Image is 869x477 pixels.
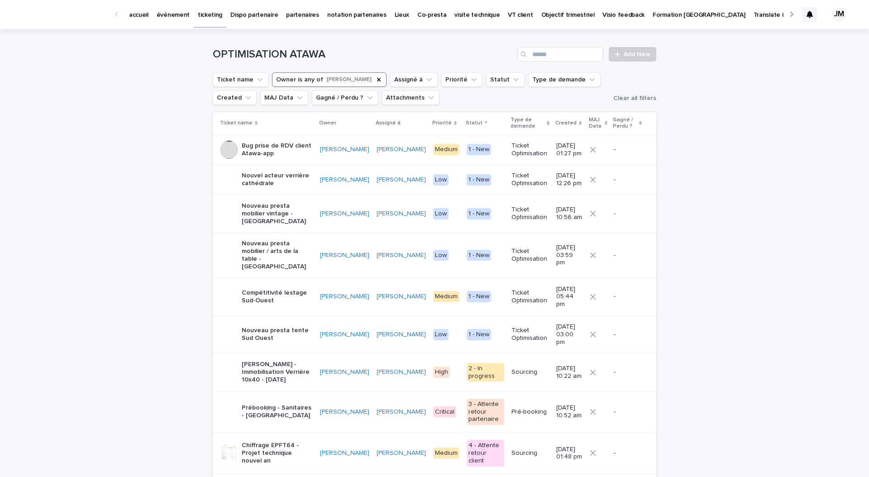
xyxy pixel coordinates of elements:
[433,329,449,340] div: Low
[511,327,549,342] p: Ticket Optimisation
[213,165,656,195] tr: Nouvel acteur verrière cathédrale[PERSON_NAME] [PERSON_NAME] Low1 - NewTicket Optimisation[DATE] ...
[376,118,401,128] p: Assigné à
[382,91,439,105] button: Attachments
[556,244,583,267] p: [DATE] 03:59 pm
[320,210,369,218] a: [PERSON_NAME]
[213,353,656,391] tr: [PERSON_NAME] - Immobilisation Verrière 10x40 - [DATE][PERSON_NAME] [PERSON_NAME] High2 - In prog...
[466,118,482,128] p: Statut
[213,48,514,61] h1: OPTIMISATION ATAWA
[320,146,369,153] a: [PERSON_NAME]
[613,95,656,101] span: Clear all filters
[242,172,313,187] p: Nouvel acteur verrière cathédrale
[213,134,656,165] tr: Bug prise de RDV client Atawa-app[PERSON_NAME] [PERSON_NAME] Medium1 - NewTicket Optimisation[DAT...
[614,146,642,153] p: -
[511,368,549,376] p: Sourcing
[556,142,583,157] p: [DATE] 01:27 pm
[213,233,656,278] tr: Nouveau presta mobilier / arts de la table - [GEOGRAPHIC_DATA][PERSON_NAME] [PERSON_NAME] Low1 - ...
[555,118,577,128] p: Created
[610,91,656,105] button: Clear all filters
[213,91,257,105] button: Created
[320,368,369,376] a: [PERSON_NAME]
[441,72,482,87] button: Priorité
[390,72,438,87] button: Assigné à
[614,331,642,339] p: -
[312,91,378,105] button: Gagné / Perdu ?
[609,47,656,62] a: Add New
[467,174,491,186] div: 1 - New
[614,408,642,416] p: -
[486,72,525,87] button: Statut
[213,315,656,353] tr: Nouveau presta tente Sud Ouest[PERSON_NAME] [PERSON_NAME] Low1 - NewTicket Optimisation[DATE] 03:...
[320,176,369,184] a: [PERSON_NAME]
[377,449,426,457] a: [PERSON_NAME]
[433,208,449,219] div: Low
[511,449,549,457] p: Sourcing
[242,361,313,383] p: [PERSON_NAME] - Immobilisation Verrière 10x40 - [DATE]
[432,118,452,128] p: Priorité
[467,329,491,340] div: 1 - New
[377,408,426,416] a: [PERSON_NAME]
[467,440,504,466] div: 4 - Attente retour client
[242,442,313,464] p: Chiffrage EPFT64 - Projet technique nouvel an
[377,331,426,339] a: [PERSON_NAME]
[511,172,549,187] p: Ticket Optimisation
[467,208,491,219] div: 1 - New
[213,72,268,87] button: Ticket name
[614,210,642,218] p: -
[467,363,504,382] div: 2 - In progress
[377,368,426,376] a: [PERSON_NAME]
[467,291,491,302] div: 1 - New
[614,252,642,259] p: -
[320,449,369,457] a: [PERSON_NAME]
[556,365,583,380] p: [DATE] 10:22 am
[320,331,369,339] a: [PERSON_NAME]
[213,195,656,232] tr: Nouveau presta mobilier vintage - [GEOGRAPHIC_DATA][PERSON_NAME] [PERSON_NAME] Low1 - NewTicket O...
[18,5,106,24] img: Ls34BcGeRexTGTNfXpUC
[377,293,426,301] a: [PERSON_NAME]
[272,72,387,87] button: Owner
[511,206,549,221] p: Ticket Optimisation
[511,115,544,132] p: Type de demande
[433,406,456,418] div: Critical
[556,446,583,461] p: [DATE] 01:48 pm
[511,408,549,416] p: Pré-booking
[511,289,549,305] p: Ticket Optimisation
[614,176,642,184] p: -
[377,146,426,153] a: [PERSON_NAME]
[511,142,549,157] p: Ticket Optimisation
[320,293,369,301] a: [PERSON_NAME]
[377,252,426,259] a: [PERSON_NAME]
[319,118,336,128] p: Owner
[467,399,504,425] div: 3 - Attente retour partenaire
[242,142,313,157] p: Bug prise de RDV client Atawa-app
[242,240,313,270] p: Nouveau presta mobilier / arts de la table - [GEOGRAPHIC_DATA]
[220,118,253,128] p: Ticket name
[556,286,583,308] p: [DATE] 05:44 pm
[213,433,656,474] tr: Chiffrage EPFT64 - Projet technique nouvel an[PERSON_NAME] [PERSON_NAME] Medium4 - Attente retour...
[242,202,313,225] p: Nouveau presta mobilier vintage - [GEOGRAPHIC_DATA]
[556,206,583,221] p: [DATE] 10:56 am
[320,408,369,416] a: [PERSON_NAME]
[832,7,846,22] div: JM
[433,174,449,186] div: Low
[614,449,642,457] p: -
[467,250,491,261] div: 1 - New
[511,248,549,263] p: Ticket Optimisation
[556,404,583,420] p: [DATE] 10:52 am
[260,91,308,105] button: MAJ Data
[556,172,583,187] p: [DATE] 12:26 pm
[433,291,459,302] div: Medium
[517,47,603,62] input: Search
[242,327,313,342] p: Nouveau presta tente Sud Ouest
[213,278,656,315] tr: Compétitivité lestage Sud-Ouest[PERSON_NAME] [PERSON_NAME] Medium1 - NewTicket Optimisation[DATE]...
[624,51,650,57] span: Add New
[614,368,642,376] p: -
[242,404,313,420] p: Prébooking - Sanitaires - [GEOGRAPHIC_DATA]
[377,176,426,184] a: [PERSON_NAME]
[528,72,601,87] button: Type de demande
[433,367,450,378] div: High
[467,144,491,155] div: 1 - New
[433,250,449,261] div: Low
[377,210,426,218] a: [PERSON_NAME]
